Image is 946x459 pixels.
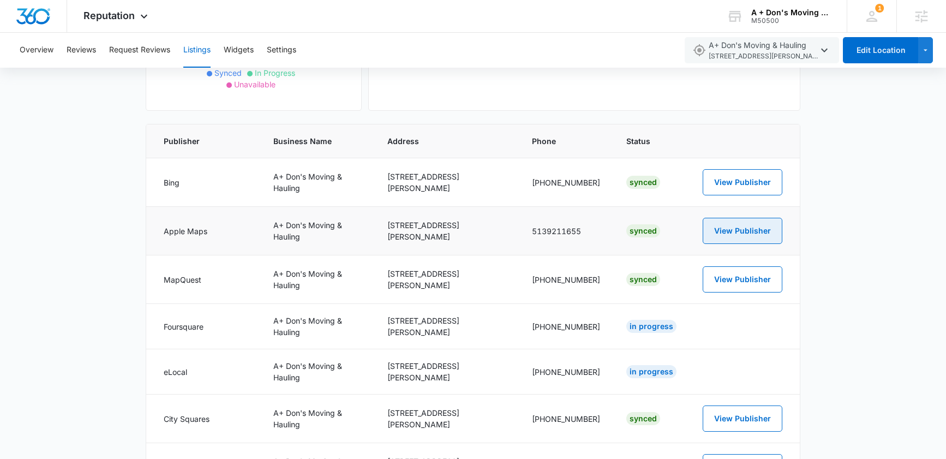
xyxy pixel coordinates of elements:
td: A+ Don's Moving & Hauling [260,158,374,207]
button: A+ Don's Moving & Hauling[STREET_ADDRESS][PERSON_NAME],[GEOGRAPHIC_DATA],OH [685,37,839,63]
span: Phone [532,135,600,147]
td: Foursquare [146,304,260,349]
span: Business Name [273,135,361,147]
td: [STREET_ADDRESS][PERSON_NAME] [374,158,519,207]
td: [PHONE_NUMBER] [519,349,613,395]
td: A+ Don's Moving & Hauling [260,207,374,255]
div: Synced [626,273,660,286]
span: In Progress [255,68,295,78]
span: Unavailable [234,80,276,89]
div: Synced [626,412,660,425]
div: account id [751,17,831,25]
td: [STREET_ADDRESS][PERSON_NAME] [374,395,519,443]
button: View Publisher [703,218,782,244]
td: MapQuest [146,255,260,304]
td: [STREET_ADDRESS][PERSON_NAME] [374,207,519,255]
td: City Squares [146,395,260,443]
div: In Progress [626,365,676,378]
td: [STREET_ADDRESS][PERSON_NAME] [374,255,519,304]
div: Synced [626,224,660,237]
button: Widgets [224,33,254,68]
div: account name [751,8,831,17]
td: [STREET_ADDRESS][PERSON_NAME] [374,304,519,349]
td: eLocal [146,349,260,395]
button: Reviews [67,33,96,68]
div: notifications count [875,4,884,13]
span: Status [626,135,676,147]
td: 5139211655 [519,207,613,255]
td: A+ Don's Moving & Hauling [260,255,374,304]
span: [STREET_ADDRESS][PERSON_NAME] , [GEOGRAPHIC_DATA] , OH [709,51,818,62]
button: Overview [20,33,53,68]
div: In Progress [626,320,676,333]
span: Address [387,135,506,147]
div: Synced [626,176,660,189]
td: [PHONE_NUMBER] [519,304,613,349]
button: View Publisher [703,169,782,195]
button: Listings [183,33,211,68]
td: Apple Maps [146,207,260,255]
td: A+ Don's Moving & Hauling [260,395,374,443]
button: Request Reviews [109,33,170,68]
button: View Publisher [703,266,782,293]
button: View Publisher [703,406,782,432]
span: Publisher [164,135,247,147]
td: [PHONE_NUMBER] [519,158,613,207]
td: A+ Don's Moving & Hauling [260,304,374,349]
td: Bing [146,158,260,207]
button: Settings [267,33,296,68]
button: Edit Location [843,37,918,63]
span: A+ Don's Moving & Hauling [709,39,818,62]
span: Synced [214,68,242,78]
td: A+ Don's Moving & Hauling [260,349,374,395]
td: [STREET_ADDRESS][PERSON_NAME] [374,349,519,395]
td: [PHONE_NUMBER] [519,395,613,443]
span: 1 [875,4,884,13]
span: Reputation [83,10,135,21]
td: [PHONE_NUMBER] [519,255,613,304]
